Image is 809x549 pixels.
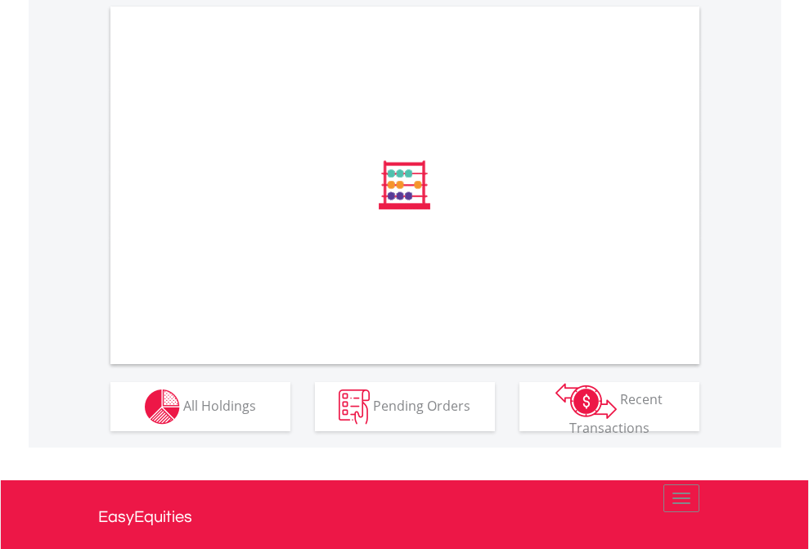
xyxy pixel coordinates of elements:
img: holdings-wht.png [145,389,180,425]
span: Pending Orders [373,396,470,414]
img: pending_instructions-wht.png [339,389,370,425]
button: All Holdings [110,382,290,431]
span: All Holdings [183,396,256,414]
button: Recent Transactions [519,382,699,431]
img: transactions-zar-wht.png [555,383,617,419]
button: Pending Orders [315,382,495,431]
